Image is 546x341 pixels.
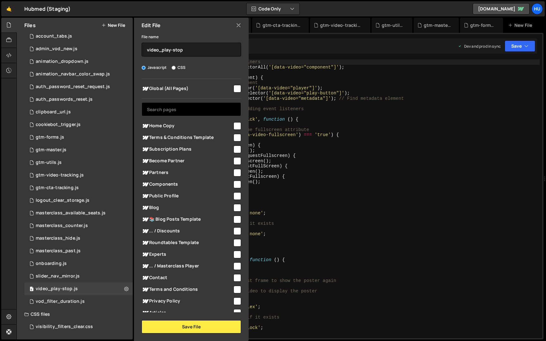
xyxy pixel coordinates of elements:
div: 9542/23689.js [24,81,133,93]
span: Articles [142,309,233,317]
div: gtm-master.js [424,22,451,28]
div: 9542/24042.js [24,232,133,245]
div: onboarding.js [36,261,67,266]
h2: Files [24,22,36,29]
div: animation_navbar_color_swap.js [36,71,110,77]
div: video_play-stop.js [36,286,78,292]
div: 9542/23685.js [24,30,133,43]
div: 9542/47110.js [24,169,133,182]
div: gtm-video-tracking.js [320,22,363,28]
div: gtm-cta-tracking.js [263,22,301,28]
div: gtm-utils.js [382,22,405,28]
div: 9542/47108.js [24,182,133,194]
span: Blog [142,204,233,212]
button: Save File [142,320,241,333]
span: Global (All Pages) [142,85,233,93]
div: masterclass_counter.js [36,223,88,229]
button: New File [101,23,125,28]
span: Privacy Policy [142,297,233,305]
div: clipboard_url.js [36,109,71,115]
span: Terms & Conditions Template [142,134,233,141]
span: Subscription Plans [142,146,233,153]
div: 9542/23841.js [24,106,133,118]
input: Search pages [142,102,241,116]
h2: Edit File [142,22,161,29]
span: Experts [142,251,233,258]
div: logout_clear_storage.js [36,198,89,203]
div: gtm-utils.js [36,160,62,165]
div: auth_passwords_reset.js [36,97,93,102]
div: New File [508,22,535,28]
div: Hubmed (Staging) [24,5,71,13]
div: 9542/22543.js [24,68,133,81]
a: Hu [531,3,543,15]
div: 9542/47112.js [24,131,133,144]
div: 9542/47109.js [24,144,133,156]
label: File name [142,34,159,40]
div: 9542/22539.js [24,55,133,68]
div: visibility_filters_clear.css [36,324,93,330]
div: 9542/23686.js [24,257,133,270]
div: 9542/25718.css [24,320,133,333]
div: animation_dropdown.js [36,59,88,64]
span: Partners [142,169,233,176]
div: gtm-cta-tracking.js [36,185,79,191]
span: Terms and Conditions [142,286,233,293]
div: Dev and prod in sync [458,44,501,49]
input: Name [142,43,241,57]
div: masterclass_hide.js [36,236,80,241]
div: 9542/22167.js [24,283,133,295]
div: 9542/23688.js [24,93,133,106]
button: Save [505,40,535,52]
span: Components [142,181,233,188]
a: [DOMAIN_NAME] [473,3,530,15]
div: 9542/23796.js [24,194,133,207]
div: auth_password_reset_request.js [36,84,110,90]
span: ... / Masterclass Player [142,262,233,270]
div: gtm-master.js [36,147,66,153]
div: 9542/22170.js [24,245,133,257]
span: 4 [30,287,33,292]
div: 9542/22191.js [24,43,133,55]
a: 🤙 [1,1,17,16]
div: 9542/47107.js [24,156,133,169]
input: CSS [172,66,176,70]
div: masterclass_available_seats.js [36,210,106,216]
span: ... / Discounts [142,227,233,235]
div: gtm-forms.js [36,135,64,140]
div: 9542/23472.js [24,295,133,308]
span: Contact [142,274,233,282]
span: Become Partner [142,157,233,165]
div: admin_vod_new.js [36,46,77,52]
div: vod_filter_duration.js [36,299,85,304]
input: Javascript [142,66,146,70]
div: gtm-video-tracking.js [36,172,84,178]
div: masterclass_past.js [36,248,81,254]
div: 9542/22536.js [24,270,133,283]
div: account_tabs.js [36,33,72,39]
div: 9542/22190.js [24,207,133,219]
span: Home Copy [142,122,233,130]
div: 9542/31235.js [24,118,133,131]
span: Roundtables Template [142,239,233,247]
div: slider_nav_mirror.js [36,273,80,279]
div: 9542/22189.js [24,219,133,232]
span: Public Profile [142,192,233,200]
div: cookiebot_trigger.js [36,122,81,128]
div: gtm-forms.js [470,22,495,28]
button: Code Only [246,3,300,15]
label: Javascript [142,64,167,71]
div: CSS files [17,308,133,320]
label: CSS [172,64,185,71]
span: 📚 Blog Posts Template [142,216,233,223]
